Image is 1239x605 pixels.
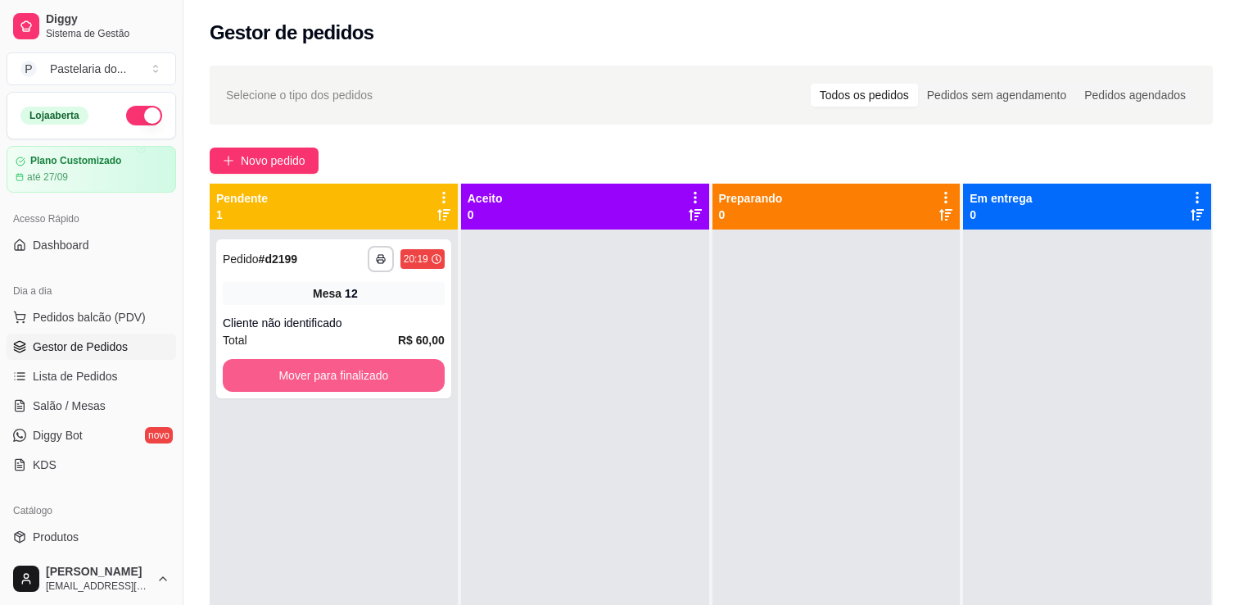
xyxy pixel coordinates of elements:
a: Dashboard [7,232,176,258]
span: [EMAIL_ADDRESS][DOMAIN_NAME] [46,580,150,593]
div: Pedidos agendados [1075,84,1195,107]
p: 0 [719,207,783,223]
span: Selecione o tipo dos pedidos [226,86,373,104]
p: 0 [970,207,1032,223]
a: Lista de Pedidos [7,363,176,389]
a: DiggySistema de Gestão [7,7,176,46]
div: 20:19 [404,252,428,266]
div: Cliente não identificado [223,315,445,331]
span: Pedido [223,252,259,266]
span: Mesa [313,285,341,302]
span: Novo pedido [241,152,305,170]
span: Diggy [46,12,170,27]
button: Pedidos balcão (PDV) [7,304,176,330]
span: Lista de Pedidos [33,368,118,384]
span: plus [223,155,234,166]
a: KDS [7,452,176,478]
div: 12 [345,285,358,302]
span: Salão / Mesas [33,398,106,414]
a: Plano Customizadoaté 27/09 [7,146,176,193]
article: Plano Customizado [30,155,121,167]
span: Gestor de Pedidos [33,339,128,355]
span: Total [223,331,247,349]
strong: R$ 60,00 [398,334,445,347]
strong: # d2199 [259,252,298,266]
div: Todos os pedidos [811,84,918,107]
span: [PERSON_NAME] [46,565,150,580]
span: Pedidos balcão (PDV) [33,309,146,325]
span: Diggy Bot [33,427,83,444]
p: Pendente [216,190,268,207]
div: Pastelaria do ... [50,61,126,77]
h2: Gestor de pedidos [210,20,374,46]
p: 0 [468,207,503,223]
p: 1 [216,207,268,223]
p: Preparando [719,190,783,207]
button: [PERSON_NAME][EMAIL_ADDRESS][DOMAIN_NAME] [7,559,176,598]
div: Catálogo [7,498,176,524]
span: KDS [33,457,57,473]
button: Select a team [7,52,176,85]
a: Gestor de Pedidos [7,334,176,360]
span: P [20,61,37,77]
button: Alterar Status [126,106,162,125]
div: Pedidos sem agendamento [918,84,1075,107]
a: Produtos [7,524,176,550]
div: Acesso Rápido [7,206,176,232]
button: Novo pedido [210,148,319,174]
div: Loja aberta [20,107,88,125]
span: Produtos [33,529,79,545]
p: Aceito [468,190,503,207]
button: Mover para finalizado [223,359,445,392]
a: Salão / Mesas [7,393,176,419]
div: Dia a dia [7,278,176,304]
article: até 27/09 [27,171,68,184]
p: Em entrega [970,190,1032,207]
a: Diggy Botnovo [7,422,176,448]
span: Dashboard [33,237,89,253]
span: Sistema de Gestão [46,27,170,40]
